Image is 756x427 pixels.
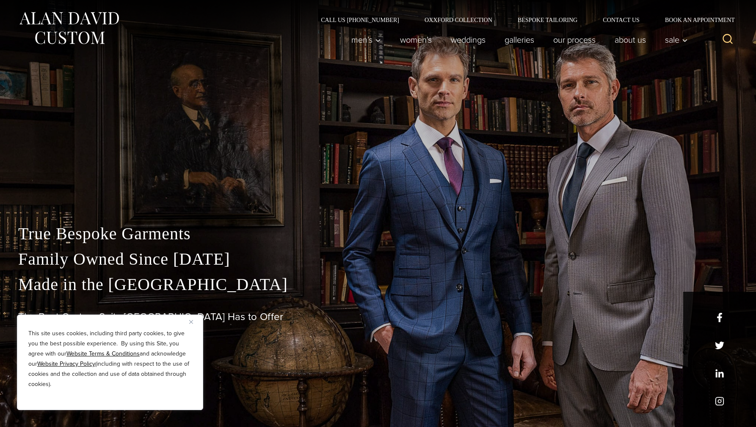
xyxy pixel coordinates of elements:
a: Book an Appointment [652,17,738,23]
a: Galleries [495,31,544,48]
img: Alan David Custom [18,9,120,47]
nav: Primary Navigation [342,31,693,48]
h1: The Best Custom Suits [GEOGRAPHIC_DATA] Has to Offer [18,311,738,323]
img: Close [189,320,193,324]
button: Close [189,317,199,327]
a: Bespoke Tailoring [505,17,590,23]
a: Call Us [PHONE_NUMBER] [308,17,412,23]
nav: Secondary Navigation [308,17,738,23]
p: True Bespoke Garments Family Owned Since [DATE] Made in the [GEOGRAPHIC_DATA] [18,221,738,297]
a: weddings [441,31,495,48]
a: Contact Us [590,17,652,23]
a: Website Terms & Conditions [66,349,140,358]
a: Website Privacy Policy [37,359,95,368]
span: Sale [665,36,688,44]
a: About Us [605,31,656,48]
button: View Search Form [717,30,738,50]
a: Oxxford Collection [412,17,505,23]
a: Our Process [544,31,605,48]
p: This site uses cookies, including third party cookies, to give you the best possible experience. ... [28,328,192,389]
span: Men’s [351,36,381,44]
a: Women’s [391,31,441,48]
